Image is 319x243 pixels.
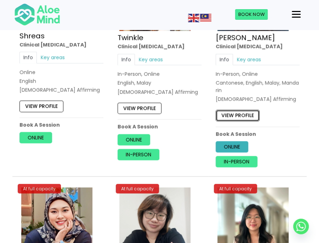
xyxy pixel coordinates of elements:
[19,69,103,76] div: Online
[19,132,52,143] a: Online
[118,89,201,96] div: [DEMOGRAPHIC_DATA] Affirming
[216,79,300,94] p: Cantonese, English, Malay, Mandarin
[200,14,211,22] img: ms
[118,54,135,65] a: Info
[19,87,103,94] div: [DEMOGRAPHIC_DATA] Affirming
[216,141,248,153] a: Online
[216,110,260,121] a: View profile
[37,52,69,63] a: Key areas
[116,184,159,194] div: At full capacity
[233,54,265,65] a: Key areas
[18,184,61,194] div: At full capacity
[216,43,300,50] div: Clinical [MEDICAL_DATA]
[118,149,159,160] a: In-person
[214,184,257,194] div: At full capacity
[238,11,264,18] span: Book Now
[188,14,200,21] a: English
[188,14,199,22] img: en
[289,8,303,20] button: Menu
[19,52,37,63] a: Info
[118,123,201,130] p: Book A Session
[200,14,212,21] a: Malay
[293,219,309,234] a: Whatsapp
[118,33,143,43] a: Twinkle
[19,101,63,112] a: View profile
[19,121,103,129] p: Book A Session
[118,134,150,145] a: Online
[14,3,60,26] img: Aloe mind Logo
[216,156,257,167] a: In-person
[19,78,103,85] p: English
[19,31,45,41] a: Shreas
[118,43,201,50] div: Clinical [MEDICAL_DATA]
[118,103,161,114] a: View profile
[216,96,300,103] div: [DEMOGRAPHIC_DATA] Affirming
[216,54,233,65] a: Info
[216,33,275,43] a: [PERSON_NAME]
[135,54,167,65] a: Key areas
[118,79,201,87] p: English, Malay
[216,130,300,137] p: Book A Session
[118,71,201,78] div: In-Person, Online
[19,41,103,48] div: Clinical [MEDICAL_DATA]
[216,71,300,78] div: In-Person, Online
[235,9,268,20] a: Book Now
